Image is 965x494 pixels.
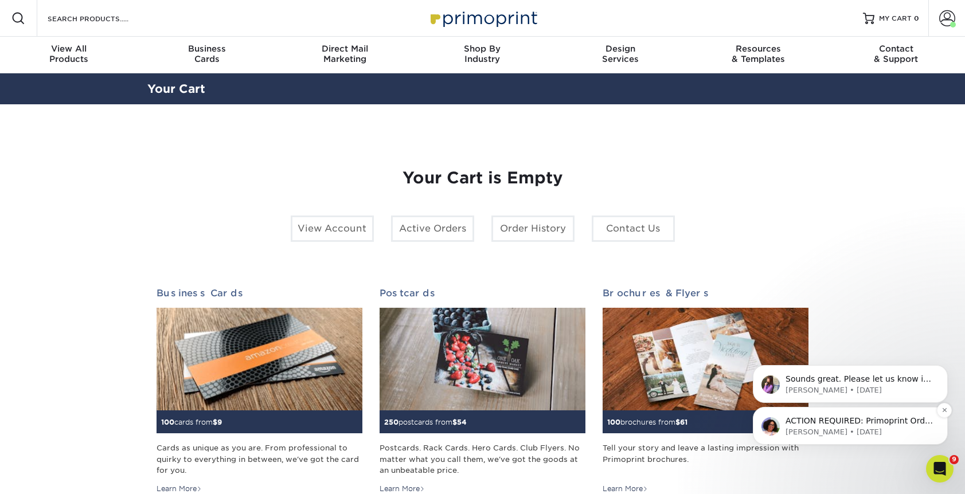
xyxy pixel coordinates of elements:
div: Marketing [276,44,413,64]
img: Primoprint [425,6,540,30]
div: Services [552,44,689,64]
span: Direct Mail [276,44,413,54]
div: Learn More [380,484,425,494]
span: Business [138,44,275,54]
iframe: Intercom live chat [926,455,954,483]
div: & Support [827,44,965,64]
a: Direct MailMarketing [276,37,413,73]
span: Resources [689,44,827,54]
a: Your Cart [147,82,205,96]
span: 9 [950,455,959,464]
span: 0 [914,14,919,22]
div: Industry [413,44,551,64]
span: 100 [161,418,174,426]
span: Design [552,44,689,54]
div: Postcards. Rack Cards. Hero Cards. Club Flyers. No matter what you call them, we've got the goods... [380,442,585,476]
small: brochures from [607,418,687,426]
a: Contact Us [592,215,675,242]
div: Cards as unique as you are. From professional to quirky to everything in between, we've got the c... [157,442,362,476]
a: Shop ByIndustry [413,37,551,73]
a: Active Orders [391,215,474,242]
a: View Account [291,215,374,242]
span: 250 [384,418,398,426]
span: 100 [607,418,620,426]
span: MY CART [879,14,912,23]
a: Order History [491,215,575,242]
span: $ [213,418,217,426]
small: cards from [161,418,222,426]
div: Cards [138,44,275,64]
div: Learn More [157,484,202,494]
span: 54 [457,418,467,426]
span: Contact [827,44,965,54]
img: Business Cards [157,308,362,411]
a: Postcards 250postcards from$54 Postcards. Rack Cards. Hero Cards. Club Flyers. No matter what you... [380,288,585,494]
h1: Your Cart is Empty [157,168,809,188]
input: SEARCH PRODUCTS..... [46,11,158,25]
img: Postcards [380,308,585,411]
a: Resources& Templates [689,37,827,73]
span: Shop By [413,44,551,54]
a: Contact& Support [827,37,965,73]
a: Business Cards 100cards from$9 Cards as unique as you are. From professional to quirky to everyth... [157,288,362,494]
div: Learn More [603,484,648,494]
h2: Brochures & Flyers [603,288,808,299]
a: DesignServices [552,37,689,73]
h2: Business Cards [157,288,362,299]
iframe: Intercom notifications message [736,292,965,463]
h2: Postcards [380,288,585,299]
span: 61 [680,418,687,426]
img: Brochures & Flyers [603,308,808,411]
small: postcards from [384,418,467,426]
span: $ [675,418,680,426]
div: & Templates [689,44,827,64]
a: Brochures & Flyers 100brochures from$61 Tell your story and leave a lasting impression with Primo... [603,288,808,494]
div: Tell your story and leave a lasting impression with Primoprint brochures. [603,442,808,476]
a: BusinessCards [138,37,275,73]
span: $ [452,418,457,426]
span: 9 [217,418,222,426]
